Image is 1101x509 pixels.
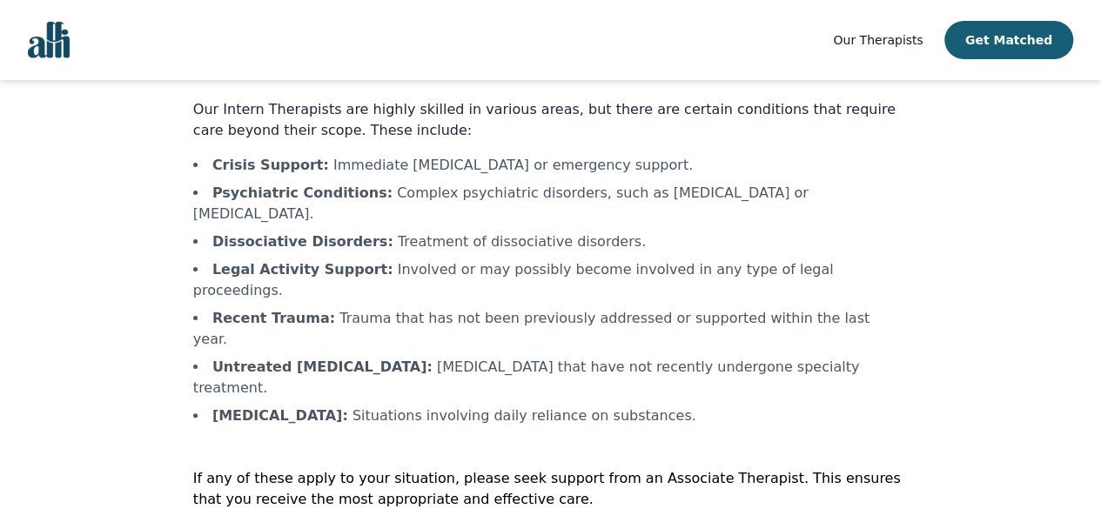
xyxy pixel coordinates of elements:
[212,358,433,375] b: Untreated [MEDICAL_DATA] :
[193,405,908,426] li: Situations involving daily reliance on substances.
[833,30,923,50] a: Our Therapists
[193,357,908,398] li: [MEDICAL_DATA] that have not recently undergone specialty treatment.
[212,310,335,326] b: Recent Trauma :
[212,184,393,201] b: Psychiatric Conditions :
[193,155,908,176] li: Immediate [MEDICAL_DATA] or emergency support.
[193,231,908,252] li: Treatment of dissociative disorders.
[212,261,393,278] b: Legal Activity Support :
[212,157,329,173] b: Crisis Support :
[28,22,70,58] img: alli logo
[193,99,908,141] p: Our Intern Therapists are highly skilled in various areas, but there are certain conditions that ...
[212,233,393,250] b: Dissociative Disorders :
[193,308,908,350] li: Trauma that has not been previously addressed or supported within the last year.
[212,407,348,424] b: [MEDICAL_DATA] :
[193,259,908,301] li: Involved or may possibly become involved in any type of legal proceedings.
[193,183,908,224] li: Complex psychiatric disorders, such as [MEDICAL_DATA] or [MEDICAL_DATA].
[833,33,923,47] span: Our Therapists
[944,21,1073,59] button: Get Matched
